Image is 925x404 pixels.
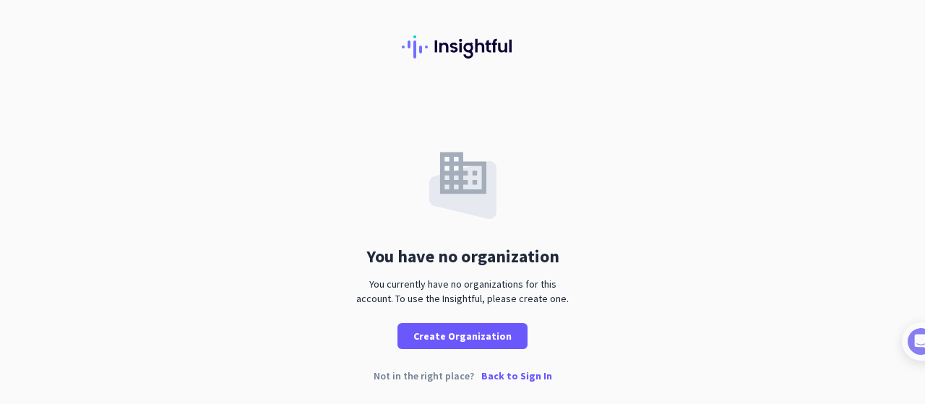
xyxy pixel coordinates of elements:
[402,35,523,59] img: Insightful
[350,277,575,306] div: You currently have no organizations for this account. To use the Insightful, please create one.
[366,248,559,265] div: You have no organization
[481,371,552,381] p: Back to Sign In
[397,323,528,349] button: Create Organization
[413,329,512,343] span: Create Organization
